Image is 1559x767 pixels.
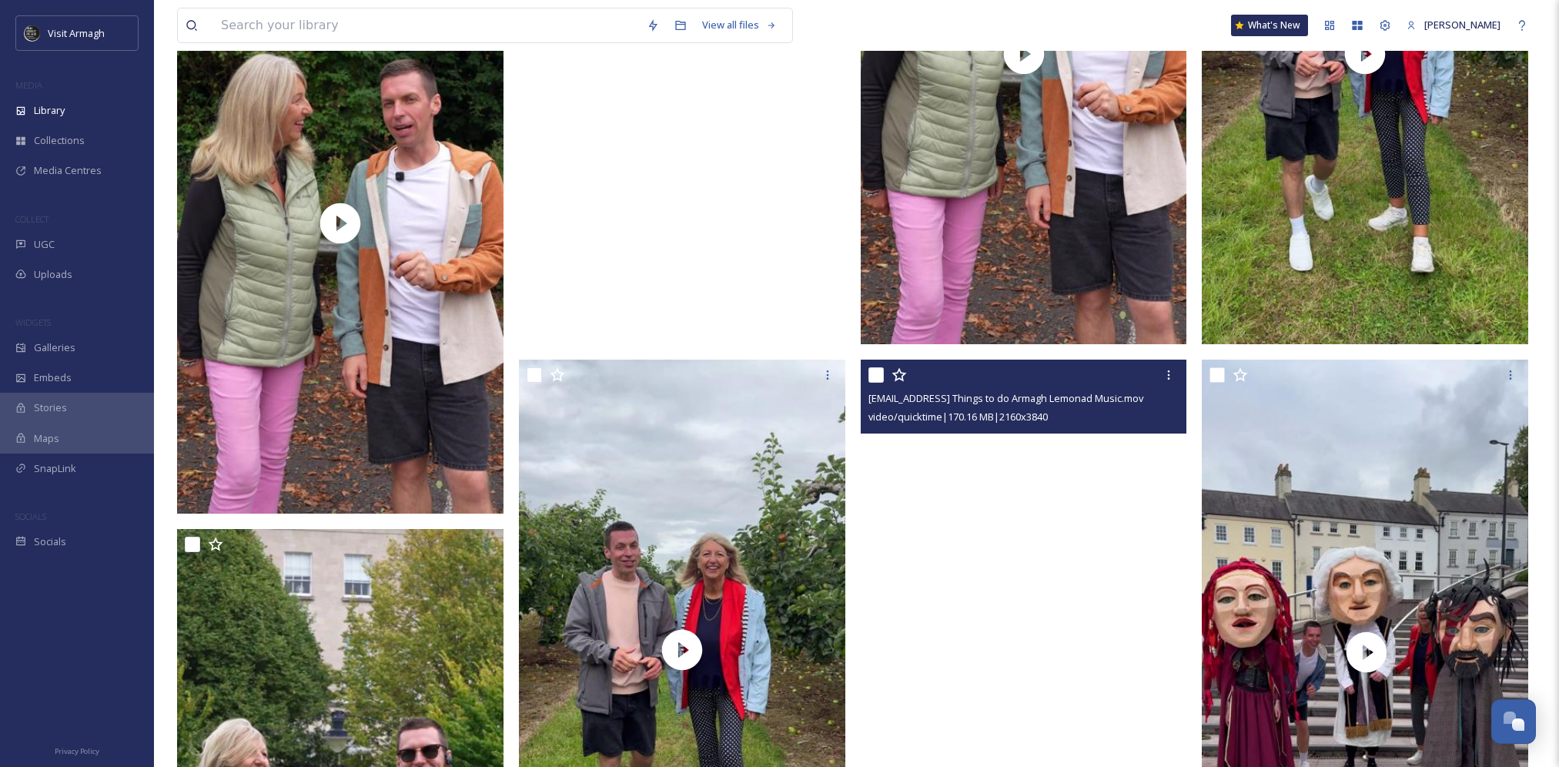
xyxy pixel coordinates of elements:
[55,746,99,756] span: Privacy Policy
[25,25,40,41] img: THE-FIRST-PLACE-VISIT-ARMAGH.COM-BLACK.jpg
[34,400,67,415] span: Stories
[1399,10,1508,40] a: [PERSON_NAME]
[868,410,1048,424] span: video/quicktime | 170.16 MB | 2160 x 3840
[15,79,42,91] span: MEDIA
[34,431,59,446] span: Maps
[34,461,76,476] span: SnapLink
[34,103,65,118] span: Library
[1231,15,1308,36] a: What's New
[34,133,85,148] span: Collections
[34,370,72,385] span: Embeds
[1491,699,1536,744] button: Open Chat
[694,10,785,40] a: View all files
[15,317,51,328] span: WIDGETS
[34,340,75,355] span: Galleries
[34,163,102,178] span: Media Centres
[15,511,46,522] span: SOCIALS
[868,391,1143,405] span: [EMAIL_ADDRESS] Things to do Armagh Lemonad Music.mov
[34,534,66,549] span: Socials
[55,741,99,759] a: Privacy Policy
[34,267,72,282] span: Uploads
[1424,18,1500,32] span: [PERSON_NAME]
[48,26,105,40] span: Visit Armagh
[15,213,49,225] span: COLLECT
[213,8,639,42] input: Search your library
[34,237,55,252] span: UGC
